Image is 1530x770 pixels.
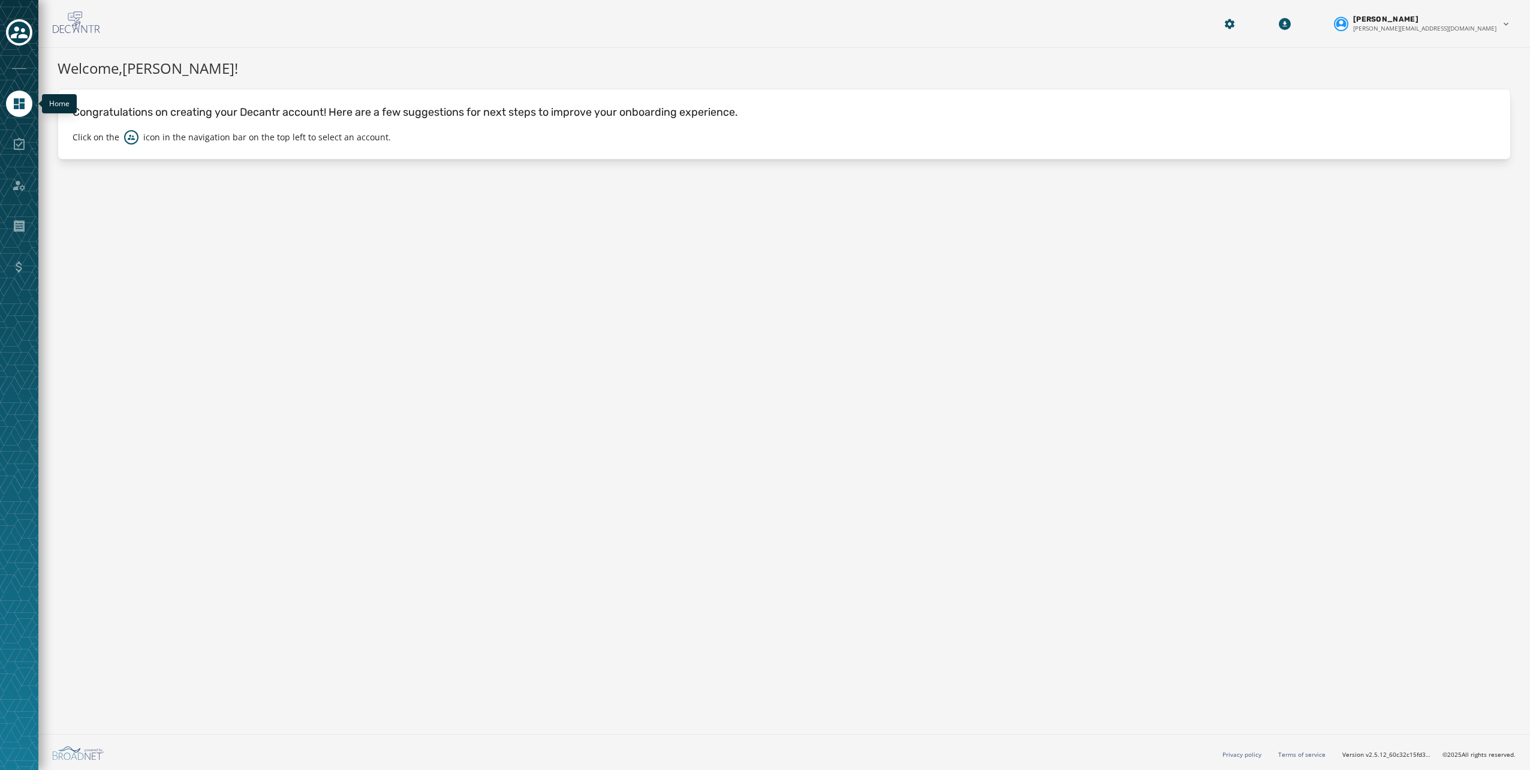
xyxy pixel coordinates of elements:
[6,91,32,117] a: Navigate to Home
[143,131,391,143] p: icon in the navigation bar on the top left to select an account.
[1329,10,1516,38] button: User settings
[1222,750,1261,759] a: Privacy policy
[73,131,119,143] p: Click on the
[1274,13,1296,35] button: Download Menu
[73,104,1496,121] p: Congratulations on creating your Decantr account! Here are a few suggestions for next steps to im...
[58,58,1511,79] h1: Welcome, [PERSON_NAME] !
[1353,14,1418,24] span: [PERSON_NAME]
[1353,24,1496,33] span: [PERSON_NAME][EMAIL_ADDRESS][DOMAIN_NAME]
[1219,13,1240,35] button: Manage global settings
[42,94,77,113] div: Home
[1278,750,1326,759] a: Terms of service
[1366,750,1433,759] span: v2.5.12_60c32c15fd37978ea97d18c88c1d5e69e1bdb78b
[1342,750,1433,759] span: Version
[1442,750,1516,759] span: © 2025 All rights reserved.
[6,19,32,46] button: Toggle account select drawer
